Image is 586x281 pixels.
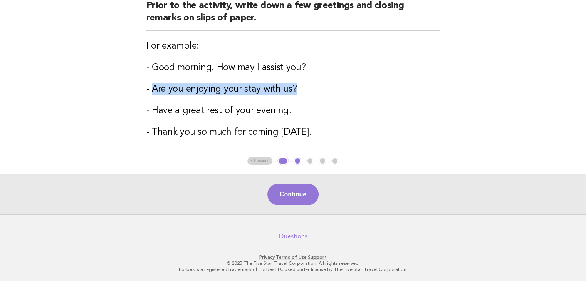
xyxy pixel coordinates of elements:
p: © 2025 The Five Star Travel Corporation. All rights reserved. [57,260,529,266]
h3: - Are you enjoying your stay with us? [146,83,440,95]
h3: - Have a great rest of your evening. [146,105,440,117]
a: Privacy [259,254,275,260]
a: Support [308,254,327,260]
h3: For example: [146,40,440,52]
h3: - Good morning. How may I assist you? [146,62,440,74]
button: 2 [294,157,301,165]
a: Terms of Use [276,254,307,260]
a: Questions [279,232,307,240]
p: Forbes is a registered trademark of Forbes LLC used under license by The Five Star Travel Corpora... [57,266,529,273]
button: 1 [277,157,289,165]
h3: - Thank you so much for coming [DATE]. [146,126,440,139]
p: · · [57,254,529,260]
button: Continue [267,184,319,205]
